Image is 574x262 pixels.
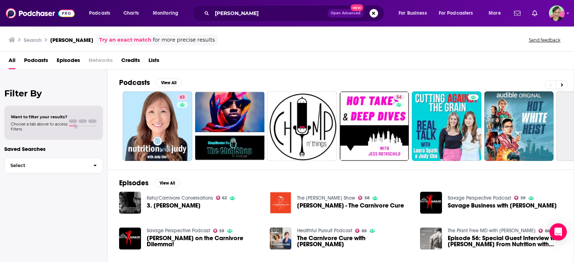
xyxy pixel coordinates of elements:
button: View All [154,179,180,187]
span: for more precise results [153,36,215,44]
img: Episode 56: Special Guest Interview with Judy Cho From Nutrition with Judy! [420,228,442,249]
span: 58 [364,196,370,200]
a: Credits [121,54,140,69]
span: 63 [180,94,185,101]
span: New [350,4,363,11]
span: Open Advanced [331,11,361,15]
a: Savage Perspective Podcast [147,228,210,234]
img: Judy Cho on the Carnivore Dilemma! [119,228,141,249]
a: The Carnivore Cure with Judy Cho [297,235,411,247]
span: [PERSON_NAME] - The Carnivore Cure [297,203,404,209]
a: 66 [538,229,550,233]
img: 3. Judy Cho [119,192,141,214]
button: open menu [148,8,188,19]
span: Want to filter your results? [11,114,67,119]
a: Episodes [57,54,80,69]
div: Open Intercom Messenger [550,223,567,240]
h2: Episodes [119,178,149,187]
span: The Carnivore Cure with [PERSON_NAME] [297,235,411,247]
a: 62 [216,196,227,200]
span: 66 [545,229,550,233]
button: View All [156,78,182,87]
span: Select [5,163,88,168]
p: Saved Searches [4,146,103,152]
a: 59 [213,229,225,233]
span: 59 [521,196,526,200]
a: Charts [119,8,143,19]
button: Open AdvancedNew [328,9,364,18]
h2: Podcasts [119,78,150,87]
button: Select [4,157,103,173]
h2: Filter By [4,88,103,99]
span: 69 [362,229,367,233]
span: 62 [222,196,227,200]
span: 59 [219,229,224,233]
a: Judy Cho on the Carnivore Dilemma! [147,235,261,247]
a: Savage Business with Judy Cho [448,203,557,209]
span: Logged in as LizDVictoryBelt [549,5,565,21]
div: Search podcasts, credits, & more... [199,5,391,22]
a: Try an exact match [99,36,151,44]
a: Episode 56: Special Guest Interview with Judy Cho From Nutrition with Judy! [448,235,562,247]
input: Search podcasts, credits, & more... [212,8,328,19]
span: Monitoring [153,8,178,18]
a: Show notifications dropdown [529,7,540,19]
span: For Business [399,8,427,18]
span: Choose a tab above to access filters. [11,122,67,132]
span: 3. [PERSON_NAME] [147,203,201,209]
button: open menu [434,8,484,19]
span: Charts [123,8,139,18]
a: Keto/Carnivore Conversations [147,195,213,201]
img: User Profile [549,5,565,21]
h3: Search [24,37,42,43]
h3: [PERSON_NAME] [50,37,93,43]
a: 54 [340,91,409,161]
a: 58 [358,196,370,200]
button: open menu [84,8,119,19]
a: Lists [149,54,159,69]
button: Send feedback [527,37,563,43]
a: Podcasts [24,54,48,69]
a: 59 [514,196,526,200]
a: Healthful Pursuit Podcast [297,228,352,234]
img: Judy Cho - The Carnivore Cure [270,192,292,214]
span: Episode 56: Special Guest Interview with [PERSON_NAME] From Nutrition with [PERSON_NAME]! [448,235,562,247]
a: 54 [394,94,404,100]
a: EpisodesView All [119,178,180,187]
button: Show profile menu [549,5,565,21]
a: PodcastsView All [119,78,182,87]
span: For Podcasters [439,8,473,18]
img: The Carnivore Cure with Judy Cho [270,228,292,249]
a: 63 [123,91,192,161]
a: 3. Judy Cho [147,203,201,209]
img: Podchaser - Follow, Share and Rate Podcasts [6,6,75,20]
a: Savage Perspective Podcast [448,195,511,201]
img: Savage Business with Judy Cho [420,192,442,214]
span: Savage Business with [PERSON_NAME] [448,203,557,209]
button: open menu [484,8,510,19]
button: open menu [394,8,436,19]
a: 63 [177,94,188,100]
a: All [9,54,15,69]
a: The Plant Free MD with Dr Anthony Chaffee [448,228,536,234]
a: 69 [355,229,367,233]
span: 54 [396,94,401,101]
span: Podcasts [89,8,110,18]
span: More [489,8,501,18]
span: Networks [89,54,113,69]
a: Judy Cho - The Carnivore Cure [297,203,404,209]
a: Show notifications dropdown [511,7,523,19]
span: [PERSON_NAME] on the Carnivore Dilemma! [147,235,261,247]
